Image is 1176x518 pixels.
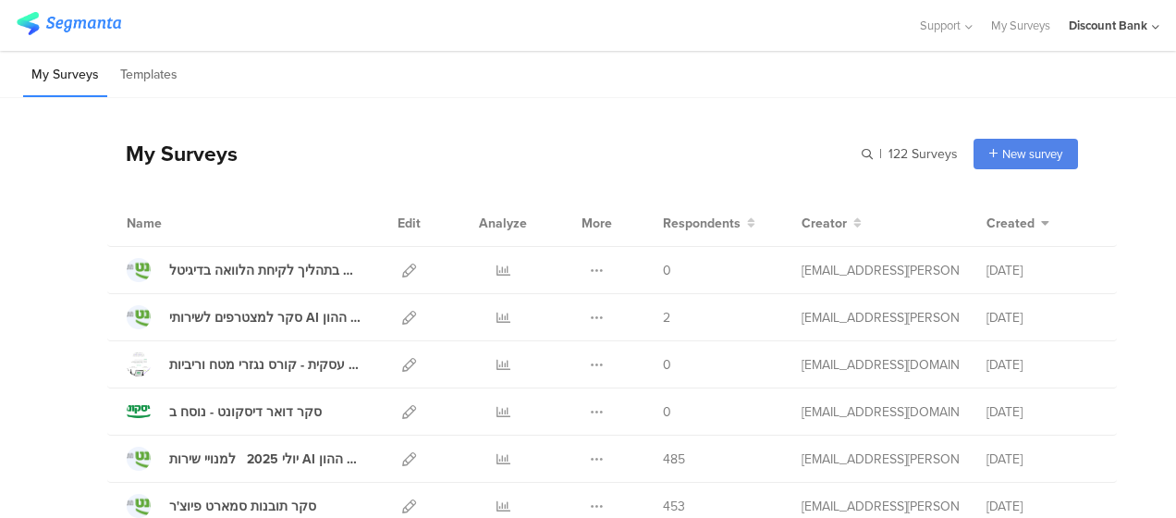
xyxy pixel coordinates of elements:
[986,497,1097,516] div: [DATE]
[169,497,316,516] div: סקר תובנות סמארט פיוצ'ר
[802,450,959,469] div: hofit.refael@dbank.co.il
[663,497,685,516] span: 453
[389,200,429,246] div: Edit
[986,402,1097,422] div: [DATE]
[920,17,961,34] span: Support
[107,138,238,169] div: My Surveys
[127,400,322,424] a: סקר דואר דיסקונט - נוסח ב
[802,308,959,327] div: hofit.refael@dbank.co.il
[577,200,617,246] div: More
[802,261,959,280] div: hofit.refael@dbank.co.il
[986,308,1097,327] div: [DATE]
[1069,17,1147,34] div: Discount Bank
[169,308,361,327] div: סקר למצטרפים לשירותי AI ללא פעילות בשוק ההון
[986,261,1097,280] div: [DATE]
[986,355,1097,375] div: [DATE]
[475,200,531,246] div: Analyze
[169,261,361,280] div: בחינת הצורך להעלאת מסמכי מעמ בתהליך לקיחת הלוואה בדיגיטל
[169,402,322,422] div: סקר דואר דיסקונט - נוסח ב
[127,214,238,233] div: Name
[663,450,685,469] span: 485
[127,494,316,518] a: סקר תובנות סמארט פיוצ'ר
[802,214,847,233] span: Creator
[112,54,186,97] li: Templates
[23,54,107,97] li: My Surveys
[663,308,670,327] span: 2
[663,214,741,233] span: Respondents
[169,450,361,469] div: יולי 2025 למנויי שירות AI שוק ההון
[986,214,1049,233] button: Created
[127,447,361,471] a: יולי 2025 למנויי שירות AI שוק ההון
[986,450,1097,469] div: [DATE]
[802,402,959,422] div: anat.gilad@dbank.co.il
[663,261,671,280] span: 0
[802,497,959,516] div: hofit.refael@dbank.co.il
[663,214,755,233] button: Respondents
[802,214,862,233] button: Creator
[127,352,361,376] a: כנסים חטיבה עסקית - קורס נגזרי מטח וריביות
[169,355,361,375] div: כנסים חטיבה עסקית - קורס נגזרי מטח וריביות
[663,355,671,375] span: 0
[1002,145,1062,163] span: New survey
[802,355,959,375] div: anat.gilad@dbank.co.il
[663,402,671,422] span: 0
[986,214,1035,233] span: Created
[127,305,361,329] a: סקר למצטרפים לשירותי AI ללא פעילות בשוק ההון
[888,144,958,164] span: 122 Surveys
[127,258,361,282] a: בחינת הצורך להעלאת מסמכי מעמ בתהליך לקיחת הלוואה בדיגיטל
[876,144,885,164] span: |
[17,12,121,35] img: segmanta logo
